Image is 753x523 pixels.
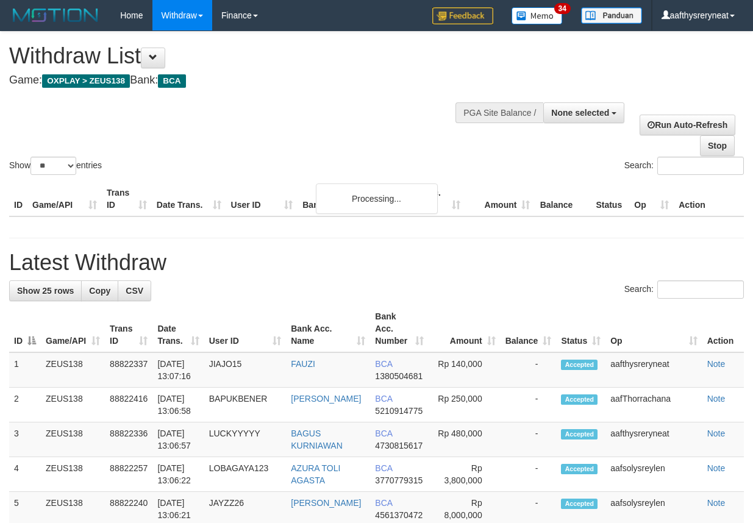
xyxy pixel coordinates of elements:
td: ZEUS138 [41,388,105,422]
a: Show 25 rows [9,280,82,301]
th: Trans ID: activate to sort column ascending [105,305,152,352]
span: Copy 4730815617 to clipboard [375,441,423,450]
span: BCA [375,463,392,473]
input: Search: [657,157,744,175]
td: aafthysreryneat [605,352,702,388]
td: [DATE] 13:07:16 [152,352,204,388]
th: Date Trans. [152,182,226,216]
h4: Game: Bank: [9,74,490,87]
th: Action [702,305,744,352]
td: Rp 480,000 [429,422,501,457]
span: Show 25 rows [17,286,74,296]
th: ID [9,182,27,216]
th: Bank Acc. Name: activate to sort column ascending [286,305,370,352]
a: [PERSON_NAME] [291,394,361,404]
td: 88822337 [105,352,152,388]
td: 3 [9,422,41,457]
span: Accepted [561,464,598,474]
th: Op [629,182,674,216]
span: Copy 3770779315 to clipboard [375,475,423,485]
th: Op: activate to sort column ascending [605,305,702,352]
td: 4 [9,457,41,492]
th: Status [591,182,629,216]
a: [PERSON_NAME] [291,498,361,508]
a: Note [707,498,726,508]
td: ZEUS138 [41,352,105,388]
th: Trans ID [102,182,152,216]
a: Note [707,394,726,404]
th: Game/API: activate to sort column ascending [41,305,105,352]
th: User ID [226,182,298,216]
a: Note [707,359,726,369]
img: panduan.png [581,7,642,24]
button: None selected [543,102,624,123]
a: CSV [118,280,151,301]
span: Copy [89,286,110,296]
a: FAUZI [291,359,315,369]
th: Bank Acc. Number: activate to sort column ascending [370,305,429,352]
a: Note [707,429,726,438]
td: JIAJO15 [204,352,287,388]
td: - [501,352,557,388]
a: Run Auto-Refresh [640,115,735,135]
span: None selected [551,108,609,118]
td: LOBAGAYA123 [204,457,287,492]
td: aafthysreryneat [605,422,702,457]
img: Button%20Memo.svg [512,7,563,24]
th: Status: activate to sort column ascending [556,305,605,352]
td: 88822416 [105,388,152,422]
th: User ID: activate to sort column ascending [204,305,287,352]
th: Amount: activate to sort column ascending [429,305,501,352]
td: [DATE] 13:06:22 [152,457,204,492]
h1: Latest Withdraw [9,251,744,275]
td: Rp 250,000 [429,388,501,422]
th: ID: activate to sort column descending [9,305,41,352]
td: 2 [9,388,41,422]
td: 88822336 [105,422,152,457]
td: - [501,388,557,422]
td: ZEUS138 [41,422,105,457]
td: aafThorrachana [605,388,702,422]
td: ZEUS138 [41,457,105,492]
a: BAGUS KURNIAWAN [291,429,343,450]
a: Note [707,463,726,473]
td: [DATE] 13:06:57 [152,422,204,457]
td: [DATE] 13:06:58 [152,388,204,422]
select: Showentries [30,157,76,175]
img: MOTION_logo.png [9,6,102,24]
span: Accepted [561,394,598,405]
td: - [501,422,557,457]
th: Bank Acc. Name [298,182,394,216]
td: BAPUKBENER [204,388,287,422]
a: AZURA TOLI AGASTA [291,463,340,485]
span: 34 [554,3,571,14]
span: Accepted [561,429,598,439]
td: Rp 140,000 [429,352,501,388]
span: Accepted [561,499,598,509]
a: Stop [700,135,735,156]
h1: Withdraw List [9,44,490,68]
span: BCA [158,74,185,88]
th: Date Trans.: activate to sort column ascending [152,305,204,352]
span: Accepted [561,360,598,370]
span: Copy 4561370472 to clipboard [375,510,423,520]
th: Bank Acc. Number [395,182,465,216]
div: Processing... [316,183,438,214]
td: - [501,457,557,492]
th: Amount [465,182,535,216]
span: OXPLAY > ZEUS138 [42,74,130,88]
span: BCA [375,429,392,438]
label: Search: [624,280,744,299]
td: LUCKYYYYY [204,422,287,457]
div: PGA Site Balance / [455,102,543,123]
span: CSV [126,286,143,296]
span: BCA [375,394,392,404]
th: Action [674,182,744,216]
td: aafsolysreylen [605,457,702,492]
th: Balance [535,182,591,216]
span: Copy 5210914775 to clipboard [375,406,423,416]
a: Copy [81,280,118,301]
td: 88822257 [105,457,152,492]
th: Balance: activate to sort column ascending [501,305,557,352]
span: Copy 1380504681 to clipboard [375,371,423,381]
